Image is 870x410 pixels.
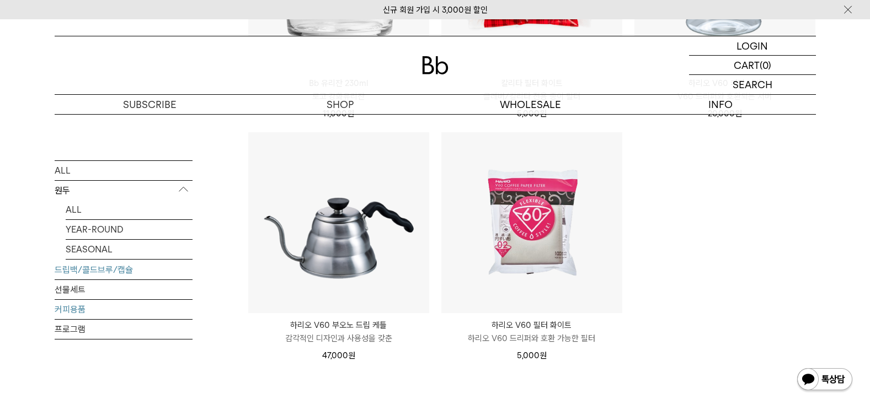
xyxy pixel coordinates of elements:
[245,95,435,114] a: SHOP
[733,75,772,94] p: SEARCH
[735,109,742,118] span: 원
[66,219,193,239] a: YEAR-ROUND
[248,332,429,345] p: 감각적인 디자인과 사용성을 갖춘
[66,199,193,219] a: ALL
[689,36,816,56] a: LOGIN
[626,95,816,114] p: INFO
[708,109,742,118] span: 20,000
[55,319,193,338] a: 프로그램
[441,319,622,332] p: 하리오 V60 필터 화이트
[689,56,816,75] a: CART (0)
[517,109,547,118] span: 5,000
[383,5,488,15] a: 신규 회원 가입 시 3,000원 할인
[540,350,547,360] span: 원
[736,36,768,55] p: LOGIN
[55,260,193,279] a: 드립백/콜드브루/캡슐
[55,299,193,319] a: 커피용품
[248,132,429,313] img: 하리오 V60 부오노 드립 케틀
[441,132,622,313] img: 하리오 V60 필터 화이트
[248,319,429,345] a: 하리오 V60 부오노 드립 케틀 감각적인 디자인과 사용성을 갖춘
[66,239,193,258] a: SEASONAL
[322,350,355,360] span: 47,000
[517,350,547,360] span: 5,000
[347,109,354,118] span: 원
[441,319,622,345] a: 하리오 V60 필터 화이트 하리오 V60 드리퍼와 호환 가능한 필터
[55,279,193,299] a: 선물세트
[796,367,853,393] img: 카카오톡 채널 1:1 채팅 버튼
[323,109,354,118] span: 11,000
[248,319,429,332] p: 하리오 V60 부오노 드립 케틀
[348,350,355,360] span: 원
[540,109,547,118] span: 원
[760,56,771,74] p: (0)
[422,56,449,74] img: 로고
[435,95,626,114] p: WHOLESALE
[55,180,193,200] p: 원두
[441,332,622,345] p: 하리오 V60 드리퍼와 호환 가능한 필터
[55,95,245,114] a: SUBSCRIBE
[55,160,193,180] a: ALL
[734,56,760,74] p: CART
